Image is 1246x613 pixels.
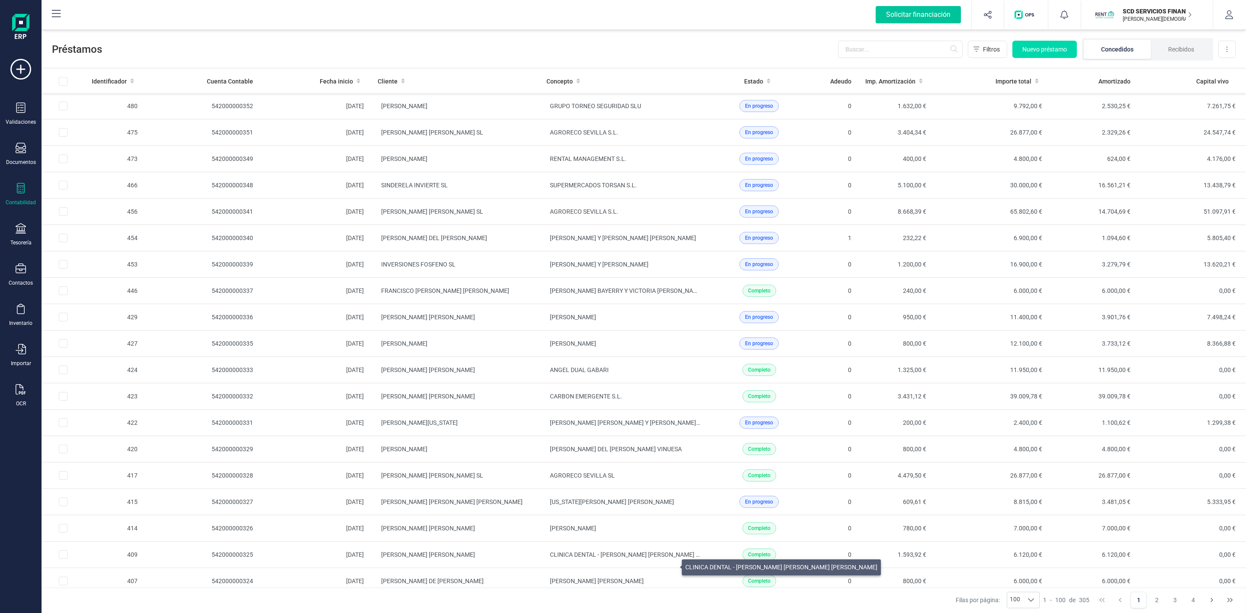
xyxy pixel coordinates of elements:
div: OCR [16,400,26,407]
td: 11.400,00 € [933,304,1049,331]
img: SC [1095,5,1114,24]
td: 0 [810,542,858,568]
td: 0 [810,410,858,436]
td: 16.900,00 € [933,251,1049,278]
div: Row Selected 496573dd-35d5-4f80-963c-f5cade2f2a41 [59,102,67,110]
td: 6.120,00 € [1049,542,1137,568]
button: SCSCD SERVICIOS FINANCIEROS SL[PERSON_NAME][DEMOGRAPHIC_DATA][DEMOGRAPHIC_DATA] [1092,1,1202,29]
span: [PERSON_NAME][US_STATE] [381,419,458,426]
td: 446 [85,278,145,304]
button: Page 1 [1130,592,1147,608]
span: En progreso [745,234,773,242]
span: Fecha inicio [320,77,353,86]
td: 4.479,50 € [858,462,933,489]
td: [DATE] [260,146,371,172]
span: [PERSON_NAME] [550,314,596,321]
td: 456 [85,199,145,225]
td: 800,00 € [858,436,933,462]
span: CLINICA DENTAL - [PERSON_NAME] [PERSON_NAME] [PERSON_NAME] [550,551,742,558]
td: 0 [810,489,858,515]
td: 5.805,40 € [1137,225,1246,251]
span: Nuevo préstamo [1022,45,1067,54]
td: 4.176,00 € [1137,146,1246,172]
div: CLINICA DENTAL - [PERSON_NAME] [PERSON_NAME] [PERSON_NAME] [682,559,881,575]
div: Inventario [9,320,32,327]
td: 0,00 € [1137,383,1246,410]
span: 1 [1043,596,1047,604]
span: Completo [748,392,771,400]
span: Completo [748,472,771,479]
span: En progreso [745,208,773,215]
td: 542000000324 [145,568,260,594]
td: 0,00 € [1137,568,1246,594]
td: [DATE] [260,436,371,462]
div: Row Selected 8972796b-5e52-4919-89f8-ae9430bca4f9 [59,154,67,163]
span: [PERSON_NAME] [550,340,596,347]
span: [PERSON_NAME] [PERSON_NAME] [381,314,475,321]
div: Validaciones [6,119,36,125]
td: 542000000326 [145,515,260,542]
div: Row Selected c1fa4981-8e35-43d1-ab32-cc97073fe758 [59,445,67,453]
td: 1.200,00 € [858,251,933,278]
span: [PERSON_NAME] BAYERRY Y VICTORIA [PERSON_NAME] FORT [PERSON_NAME] [550,287,767,294]
td: 542000000349 [145,146,260,172]
td: 800,00 € [858,331,933,357]
div: Solicitar financiación [876,6,961,23]
button: Page 4 [1185,592,1201,608]
span: [PERSON_NAME] [PERSON_NAME] SL [381,472,483,479]
button: Next Page [1204,592,1220,608]
td: 542000000351 [145,119,260,146]
td: 6.000,00 € [933,568,1049,594]
span: Cliente [378,77,398,86]
td: [DATE] [260,119,371,146]
td: 13.620,21 € [1137,251,1246,278]
div: Row Selected 8d1bd426-015f-46ad-8563-2b6199680617 [59,471,67,480]
td: 200,00 € [858,410,933,436]
td: 422 [85,410,145,436]
span: Préstamos [52,42,838,56]
span: Cuenta Contable [207,77,253,86]
span: Estado [744,77,763,86]
span: AGRORECO SEVILLA S.L. [550,208,618,215]
span: 100 [1055,596,1066,604]
td: 8.668,39 € [858,199,933,225]
td: 7.498,24 € [1137,304,1246,331]
td: 232,22 € [858,225,933,251]
div: Importar [11,360,31,367]
span: [PERSON_NAME] [381,103,427,109]
td: 8.815,00 € [933,489,1049,515]
div: Row Selected 6599c967-764c-4549-b952-354944343c58 [59,234,67,242]
span: Completo [748,445,771,453]
td: 542000000331 [145,410,260,436]
td: 0 [810,515,858,542]
td: 542000000337 [145,278,260,304]
span: AGRORECO SEVILLA SL [550,472,615,479]
td: [DATE] [260,515,371,542]
span: En progreso [745,340,773,347]
td: 0 [810,383,858,410]
td: 1.100,62 € [1049,410,1137,436]
td: [DATE] [260,251,371,278]
div: Row Selected 1ffcc343-a5b1-41a1-a63a-d16213a6222a [59,524,67,533]
span: [PERSON_NAME] [PERSON_NAME] [381,551,475,558]
td: 0 [810,251,858,278]
span: [PERSON_NAME] [381,155,427,162]
td: 7.000,00 € [1049,515,1137,542]
td: 6.000,00 € [1049,568,1137,594]
td: 475 [85,119,145,146]
button: Previous Page [1112,592,1128,608]
p: SCD SERVICIOS FINANCIEROS SL [1123,7,1192,16]
input: Buscar... [838,41,963,58]
div: Row Selected 28725273-d85e-4543-aa0a-9b87c4982158 [59,497,67,506]
td: 3.431,12 € [858,383,933,410]
td: 0,00 € [1137,515,1246,542]
td: 9.792,00 € [933,93,1049,119]
div: Tesorería [10,239,32,246]
span: Completo [748,366,771,374]
span: [PERSON_NAME] [PERSON_NAME] [381,366,475,373]
td: 473 [85,146,145,172]
span: Concepto [546,77,573,86]
td: [DATE] [260,172,371,199]
td: 11.950,00 € [933,357,1049,383]
td: 11.950,00 € [1049,357,1137,383]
